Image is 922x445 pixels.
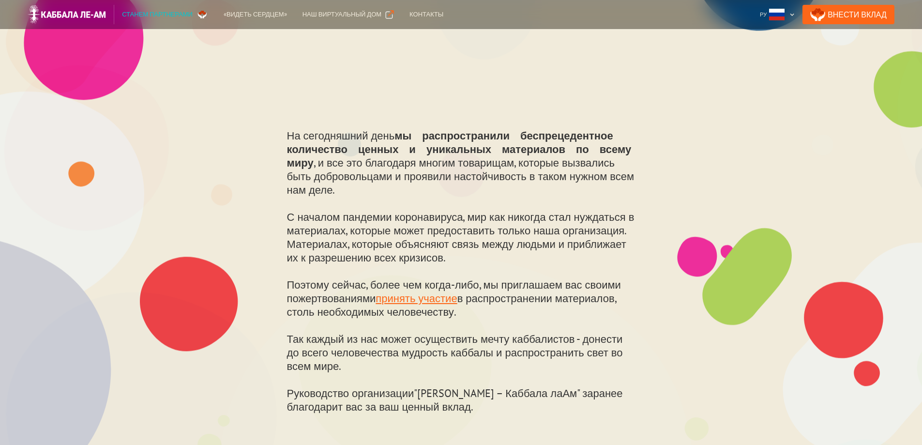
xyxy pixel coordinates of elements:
div: Станем партнерами [122,10,193,19]
a: Контакты [402,5,451,24]
strong: мы распространили беспрецедентное количество ценных и уникальных материалов по всему миру [287,129,632,169]
a: Станем партнерами [114,5,216,24]
div: Контакты [409,10,443,19]
div: Ру [756,5,799,24]
p: На сегодняшний день , и все это благодаря многим товарищам, которые вызвались быть добровольцами ... [287,129,635,414]
div: Наш виртуальный дом [302,10,381,19]
div: Ру [760,10,767,19]
a: принять участие [376,292,457,305]
a: «Видеть сердцем» [216,5,295,24]
a: Внести Вклад [802,5,894,24]
div: «Видеть сердцем» [224,10,287,19]
a: Наш виртуальный дом [295,5,402,24]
